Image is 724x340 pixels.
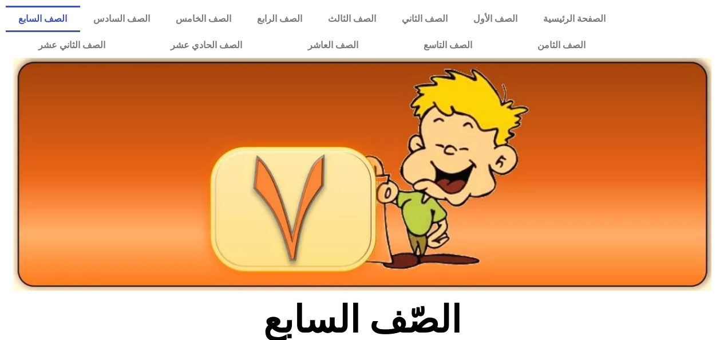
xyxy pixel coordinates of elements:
[163,6,244,32] a: الصف الخامس
[80,6,163,32] a: الصف السادس
[6,6,80,32] a: الصف السابع
[505,32,618,58] a: الصف الثامن
[530,6,618,32] a: الصفحة الرئيسية
[244,6,315,32] a: الصف الرابع
[6,32,138,58] a: الصف الثاني عشر
[275,32,391,58] a: الصف العاشر
[138,32,275,58] a: الصف الحادي عشر
[460,6,530,32] a: الصف الأول
[315,6,389,32] a: الصف الثالث
[389,6,460,32] a: الصف الثاني
[391,32,505,58] a: الصف التاسع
